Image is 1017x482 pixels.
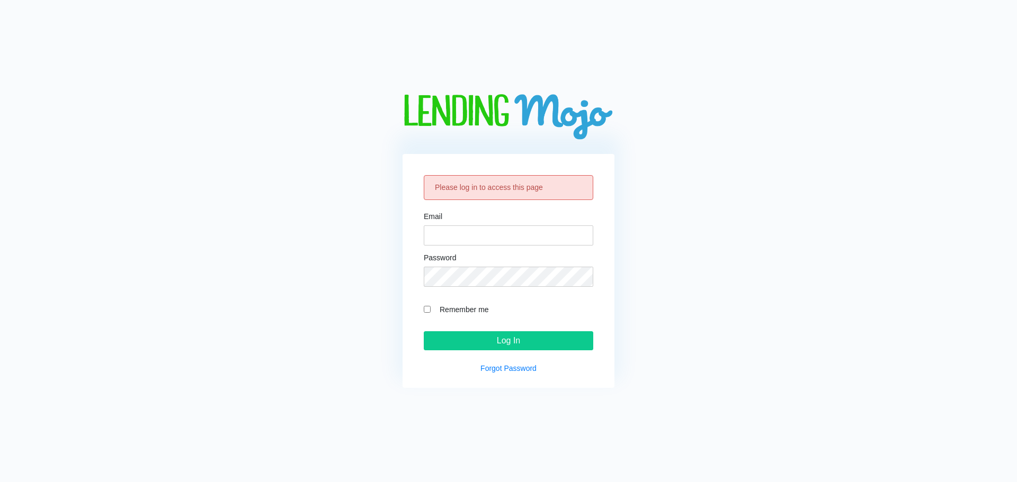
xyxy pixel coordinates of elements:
[424,175,593,200] div: Please log in to access this page
[424,213,442,220] label: Email
[434,303,593,315] label: Remember me
[480,364,537,372] a: Forgot Password
[424,254,456,261] label: Password
[403,94,614,141] img: logo-big.png
[424,331,593,350] input: Log In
